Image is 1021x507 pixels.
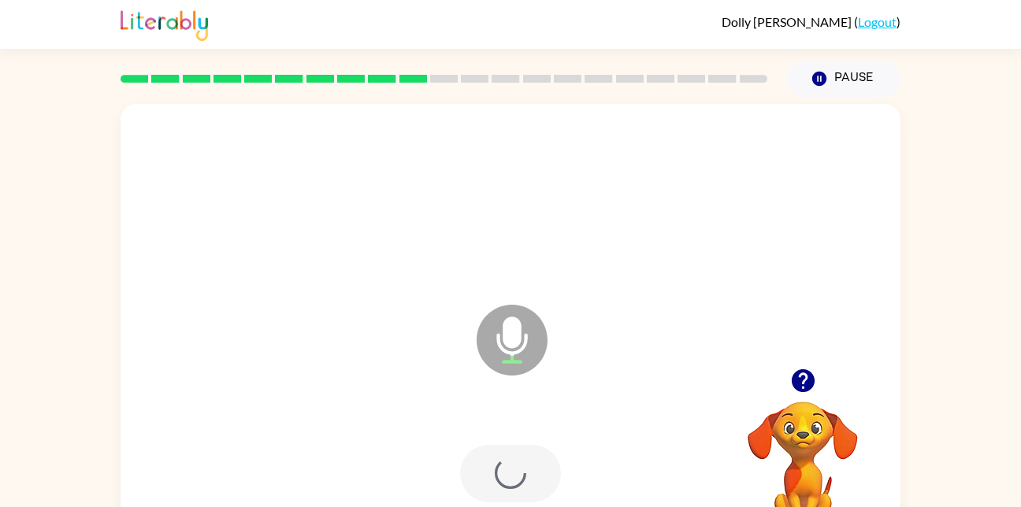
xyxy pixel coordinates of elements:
a: Logout [858,14,897,29]
button: Pause [786,61,900,97]
span: Dolly [PERSON_NAME] [722,14,854,29]
div: ( ) [722,14,900,29]
img: Literably [121,6,208,41]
